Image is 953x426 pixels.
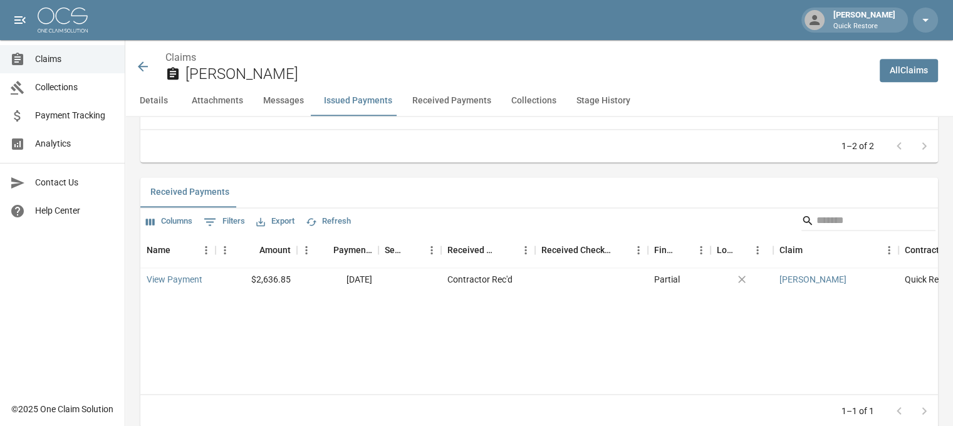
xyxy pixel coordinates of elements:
span: Help Center [35,204,115,217]
button: open drawer [8,8,33,33]
span: Contact Us [35,176,115,189]
a: [PERSON_NAME] [779,273,846,286]
div: [PERSON_NAME] [828,9,900,31]
div: Claim [773,232,898,268]
button: Sort [316,241,333,259]
button: Sort [612,241,629,259]
button: Menu [422,241,441,259]
button: Stage History [566,86,640,116]
img: ocs-logo-white-transparent.png [38,8,88,33]
div: Name [140,232,216,268]
div: Lockbox [711,232,773,268]
a: View Payment [147,273,202,286]
button: Menu [197,241,216,259]
button: Menu [748,241,767,259]
p: 1–1 of 1 [841,405,874,417]
button: Messages [253,86,314,116]
button: Received Payments [402,86,501,116]
div: Final/Partial [654,232,674,268]
p: Quick Restore [833,21,895,32]
button: Menu [297,241,316,259]
div: Partial [654,273,680,286]
button: Attachments [182,86,253,116]
button: Menu [880,241,898,259]
div: Received Check Number [541,232,612,268]
span: Claims [35,53,115,66]
button: Select columns [143,212,195,231]
div: © 2025 One Claim Solution [11,403,113,415]
div: Claim [779,232,803,268]
button: Issued Payments [314,86,402,116]
button: Menu [629,241,648,259]
div: Amount [216,232,297,268]
div: Search [801,210,935,233]
button: Received Payments [140,177,239,207]
a: Claims [165,51,196,63]
button: Collections [501,86,566,116]
span: Payment Tracking [35,109,115,122]
nav: breadcrumb [165,50,870,65]
div: Payment Date [333,232,372,268]
button: Sort [734,241,752,259]
button: Menu [516,241,535,259]
h2: [PERSON_NAME] [185,65,870,83]
div: related-list tabs [140,177,938,207]
button: Sort [405,241,422,259]
button: Details [125,86,182,116]
div: anchor tabs [125,86,953,116]
button: Export [253,212,298,231]
div: Payment Date [297,232,378,268]
span: Analytics [35,137,115,150]
button: Menu [692,241,711,259]
div: Received Check Number [535,232,648,268]
div: Received Method [447,232,499,268]
button: Sort [674,241,692,259]
div: Name [147,232,170,268]
div: Final/Partial [648,232,711,268]
div: [DATE] [297,268,378,292]
p: 1–2 of 2 [841,140,874,152]
div: Lockbox [717,232,734,268]
button: Show filters [200,212,248,232]
div: Sender [385,232,405,268]
div: $2,636.85 [216,268,297,292]
a: AllClaims [880,59,938,82]
button: Sort [803,241,820,259]
div: Sender [378,232,441,268]
div: Amount [259,232,291,268]
button: Refresh [303,212,354,231]
div: Contractor [905,232,947,268]
button: Sort [499,241,516,259]
div: Contractor Rec'd [447,273,513,286]
button: Menu [216,241,234,259]
div: Received Method [441,232,535,268]
span: Collections [35,81,115,94]
button: Sort [242,241,259,259]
